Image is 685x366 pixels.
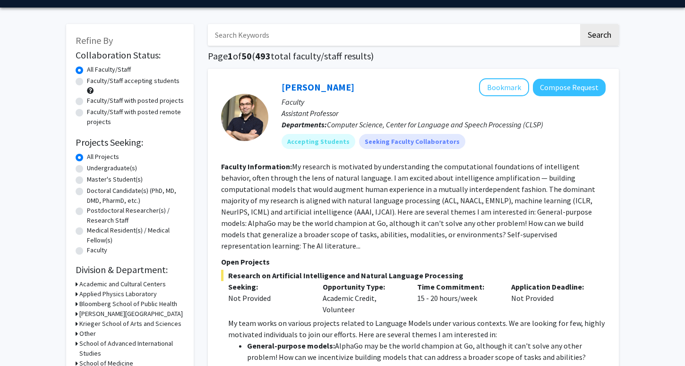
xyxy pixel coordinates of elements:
[87,96,184,106] label: Faculty/Staff with posted projects
[282,134,355,149] mat-chip: Accepting Students
[79,309,183,319] h3: [PERSON_NAME][GEOGRAPHIC_DATA]
[87,107,184,127] label: Faculty/Staff with posted remote projects
[323,281,403,292] p: Opportunity Type:
[87,152,119,162] label: All Projects
[228,317,606,340] p: My team works on various projects related to Language Models under various contexts. We are looki...
[79,339,184,358] h3: School of Advanced International Studies
[208,50,619,62] h1: Page of ( total faculty/staff results)
[359,134,465,149] mat-chip: Seeking Faculty Collaborators
[79,299,177,309] h3: Bloomberg School of Public Health
[221,270,606,281] span: Research on Artificial Intelligence and Natural Language Processing
[87,206,184,225] label: Postdoctoral Researcher(s) / Research Staff
[79,289,157,299] h3: Applied Physics Laboratory
[87,245,107,255] label: Faculty
[282,108,606,119] p: Assistant Professor
[87,186,184,206] label: Doctoral Candidate(s) (PhD, MD, DMD, PharmD, etc.)
[79,319,181,329] h3: Krieger School of Arts and Sciences
[228,292,308,304] div: Not Provided
[228,281,308,292] p: Seeking:
[76,50,184,61] h2: Collaboration Status:
[247,341,335,350] strong: General-purpose models:
[580,24,619,46] button: Search
[504,281,599,315] div: Not Provided
[221,162,595,250] fg-read-more: My research is motivated by understanding the computational foundations of intelligent behavior, ...
[247,340,606,363] li: AlphaGo may be the world champion at Go, although it can't solve any other problem! How can we in...
[282,120,327,129] b: Departments:
[255,50,271,62] span: 493
[76,137,184,148] h2: Projects Seeking:
[87,175,143,184] label: Master's Student(s)
[208,24,579,46] input: Search Keywords
[282,81,354,93] a: [PERSON_NAME]
[221,162,292,171] b: Faculty Information:
[282,96,606,108] p: Faculty
[87,65,131,75] label: All Faculty/Staff
[410,281,505,315] div: 15 - 20 hours/week
[417,281,497,292] p: Time Commitment:
[76,34,113,46] span: Refine By
[533,79,606,96] button: Compose Request to Daniel Khashabi
[76,264,184,275] h2: Division & Department:
[228,50,233,62] span: 1
[79,329,96,339] h3: Other
[511,281,591,292] p: Application Deadline:
[79,279,166,289] h3: Academic and Cultural Centers
[87,225,184,245] label: Medical Resident(s) / Medical Fellow(s)
[87,163,137,173] label: Undergraduate(s)
[7,324,40,359] iframe: Chat
[221,256,606,267] p: Open Projects
[316,281,410,315] div: Academic Credit, Volunteer
[327,120,543,129] span: Computer Science, Center for Language and Speech Processing (CLSP)
[241,50,252,62] span: 50
[479,78,529,96] button: Add Daniel Khashabi to Bookmarks
[87,76,180,86] label: Faculty/Staff accepting students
